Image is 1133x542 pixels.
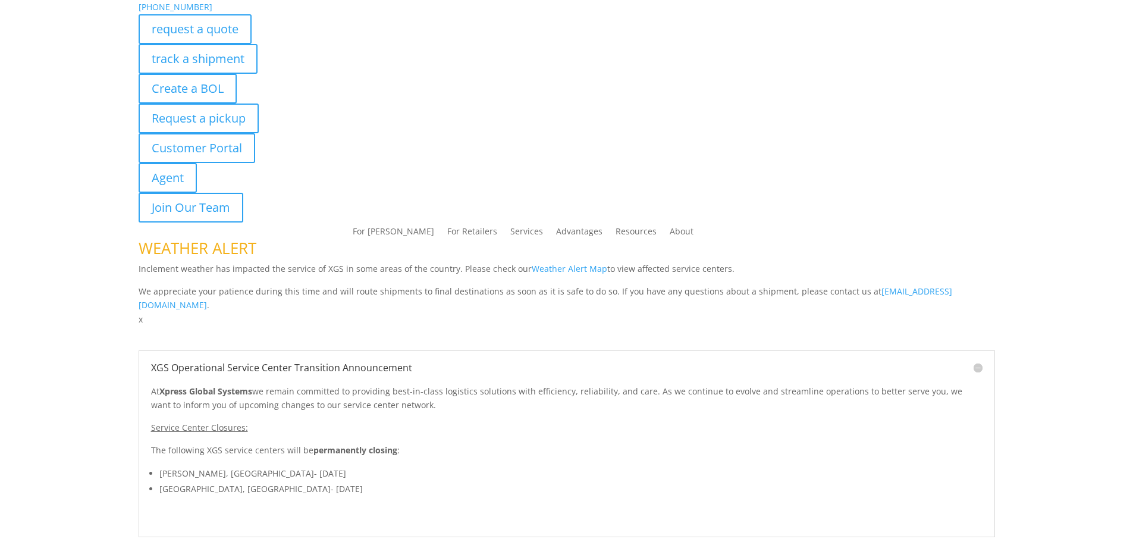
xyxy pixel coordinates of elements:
[532,263,607,274] a: Weather Alert Map
[151,443,983,466] p: The following XGS service centers will be :
[151,363,983,372] h5: XGS Operational Service Center Transition Announcement
[447,227,497,240] a: For Retailers
[139,193,243,223] a: Join Our Team
[139,74,237,104] a: Create a BOL
[139,1,212,12] a: [PHONE_NUMBER]
[139,14,252,44] a: request a quote
[139,163,197,193] a: Agent
[159,481,983,497] li: [GEOGRAPHIC_DATA], [GEOGRAPHIC_DATA]- [DATE]
[139,262,995,284] p: Inclement weather has impacted the service of XGS in some areas of the country. Please check our ...
[510,227,543,240] a: Services
[353,227,434,240] a: For [PERSON_NAME]
[313,444,397,456] strong: permanently closing
[159,386,252,397] strong: Xpress Global Systems
[139,133,255,163] a: Customer Portal
[159,466,983,481] li: [PERSON_NAME], [GEOGRAPHIC_DATA]- [DATE]
[139,104,259,133] a: Request a pickup
[556,227,602,240] a: Advantages
[670,227,693,240] a: About
[151,384,983,421] p: At we remain committed to providing best-in-class logistics solutions with efficiency, reliabilit...
[139,44,258,74] a: track a shipment
[139,312,995,327] p: x
[616,227,657,240] a: Resources
[151,422,248,433] u: Service Center Closures:
[139,237,256,259] span: WEATHER ALERT
[139,284,995,313] p: We appreciate your patience during this time and will route shipments to final destinations as so...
